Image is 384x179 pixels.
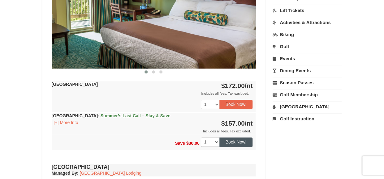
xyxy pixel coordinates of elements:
span: /nt [245,120,253,127]
span: Summer’s Last Call – Stay & Save [101,113,170,118]
a: [GEOGRAPHIC_DATA] Lodging [80,171,141,176]
a: [GEOGRAPHIC_DATA] [273,101,342,112]
div: Includes all fees. Tax excluded. [52,90,253,97]
strong: : [52,171,79,176]
a: Dining Events [273,65,342,76]
span: $30.00 [186,141,200,146]
span: Managed By [52,171,77,176]
button: Book Now! [219,100,253,109]
div: Includes all fees. Tax excluded. [52,128,253,134]
button: Book Now! [219,137,253,147]
span: Save [175,141,185,146]
span: : [98,113,99,118]
button: [+] More Info [52,119,80,126]
strong: [GEOGRAPHIC_DATA] [52,82,98,87]
a: Events [273,53,342,64]
span: $157.00 [221,120,245,127]
strong: $172.00 [221,82,253,89]
a: Biking [273,29,342,40]
a: Activities & Attractions [273,17,342,28]
h4: [GEOGRAPHIC_DATA] [52,164,256,170]
a: Season Passes [273,77,342,88]
a: Lift Tickets [273,5,342,16]
strong: [GEOGRAPHIC_DATA] [52,113,170,118]
a: Golf [273,41,342,52]
a: Golf Instruction [273,113,342,124]
a: Golf Membership [273,89,342,100]
span: /nt [245,82,253,89]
